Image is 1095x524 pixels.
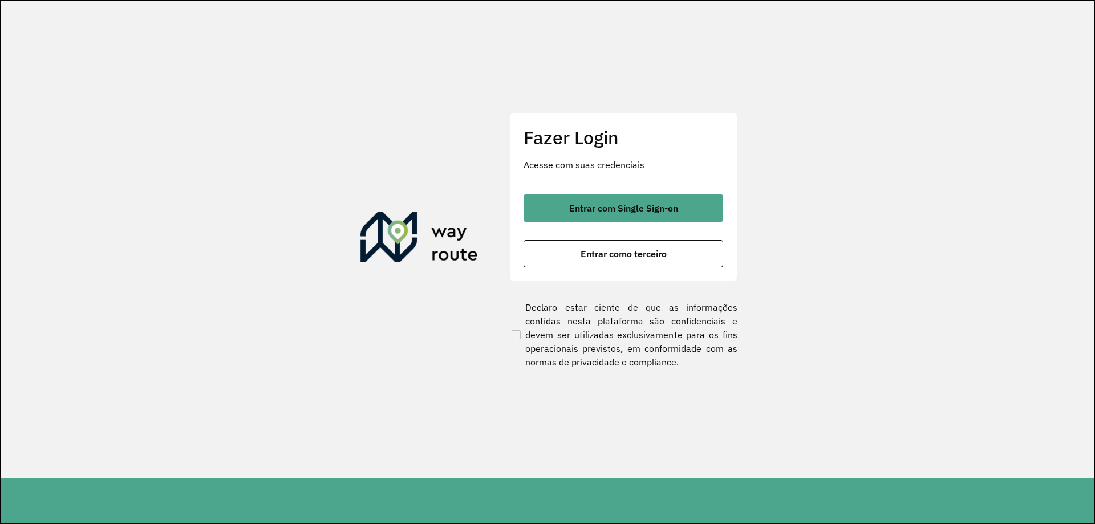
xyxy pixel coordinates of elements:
img: Roteirizador AmbevTech [360,212,478,267]
button: button [524,240,723,267]
p: Acesse com suas credenciais [524,158,723,172]
span: Entrar como terceiro [581,249,667,258]
h2: Fazer Login [524,127,723,148]
label: Declaro estar ciente de que as informações contidas nesta plataforma são confidenciais e devem se... [509,300,737,369]
span: Entrar com Single Sign-on [569,204,678,213]
button: button [524,194,723,222]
